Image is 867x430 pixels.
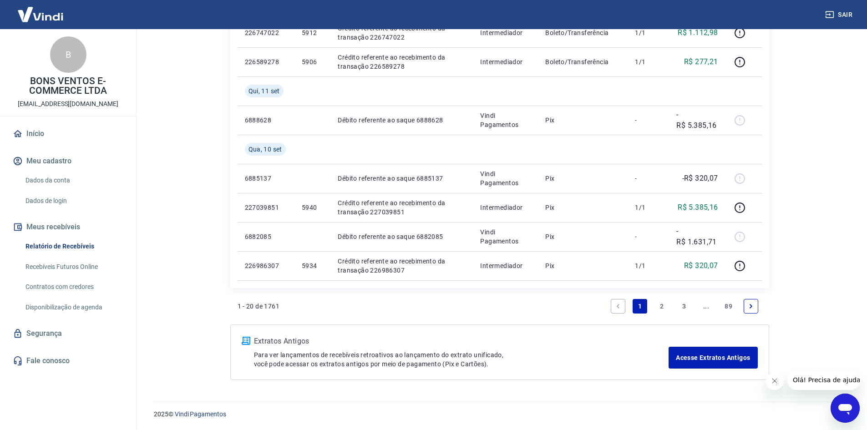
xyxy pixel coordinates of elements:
[22,171,125,190] a: Dados da conta
[480,111,531,129] p: Vindi Pagamentos
[669,347,757,369] a: Acesse Extratos Antigos
[245,116,287,125] p: 6888628
[607,295,762,317] ul: Pagination
[302,261,323,270] p: 5934
[248,145,282,154] span: Qua, 10 set
[635,203,662,212] p: 1/1
[545,28,620,37] p: Boleto/Transferência
[831,394,860,423] iframe: Botão para abrir a janela de mensagens
[823,6,856,23] button: Sair
[22,278,125,296] a: Contratos com credores
[633,299,647,314] a: Page 1 is your current page
[684,56,718,67] p: R$ 277,21
[635,28,662,37] p: 1/1
[302,203,323,212] p: 5940
[721,299,736,314] a: Page 89
[302,28,323,37] p: 5912
[338,116,466,125] p: Débito referente ao saque 6888628
[7,76,129,96] p: BONS VENTOS E-COMMERCE LTDA
[545,174,620,183] p: Pix
[635,232,662,241] p: -
[245,232,287,241] p: 6882085
[635,174,662,183] p: -
[238,302,280,311] p: 1 - 20 de 1761
[699,299,714,314] a: Jump forward
[545,57,620,66] p: Boleto/Transferência
[635,261,662,270] p: 1/1
[338,174,466,183] p: Débito referente ao saque 6885137
[154,410,845,419] p: 2025 ©
[22,237,125,256] a: Relatório de Recebíveis
[480,261,531,270] p: Intermediador
[480,169,531,187] p: Vindi Pagamentos
[245,174,287,183] p: 6885137
[245,203,287,212] p: 227039851
[678,27,718,38] p: R$ 1.112,98
[50,36,86,73] div: B
[545,232,620,241] p: Pix
[248,86,280,96] span: Qui, 11 set
[635,57,662,66] p: 1/1
[338,257,466,275] p: Crédito referente ao recebimento da transação 226986307
[22,258,125,276] a: Recebíveis Futuros Online
[22,192,125,210] a: Dados de login
[676,109,718,131] p: -R$ 5.385,16
[245,57,287,66] p: 226589278
[787,370,860,390] iframe: Mensagem da empresa
[18,99,118,109] p: [EMAIL_ADDRESS][DOMAIN_NAME]
[175,410,226,418] a: Vindi Pagamentos
[11,124,125,144] a: Início
[480,228,531,246] p: Vindi Pagamentos
[677,299,691,314] a: Page 3
[11,151,125,171] button: Meu cadastro
[242,337,250,345] img: ícone
[302,57,323,66] p: 5906
[676,226,718,248] p: -R$ 1.631,71
[545,203,620,212] p: Pix
[338,24,466,42] p: Crédito referente ao recebimento da transação 226747022
[11,324,125,344] a: Segurança
[480,57,531,66] p: Intermediador
[635,116,662,125] p: -
[611,299,625,314] a: Previous page
[338,198,466,217] p: Crédito referente ao recebimento da transação 227039851
[245,261,287,270] p: 226986307
[22,298,125,317] a: Disponibilização de agenda
[5,6,76,14] span: Olá! Precisa de ajuda?
[338,53,466,71] p: Crédito referente ao recebimento da transação 226589278
[678,202,718,213] p: R$ 5.385,16
[245,28,287,37] p: 226747022
[11,351,125,371] a: Fale conosco
[480,28,531,37] p: Intermediador
[254,350,669,369] p: Para ver lançamentos de recebíveis retroativos ao lançamento do extrato unificado, você pode aces...
[682,173,718,184] p: -R$ 320,07
[545,261,620,270] p: Pix
[254,336,669,347] p: Extratos Antigos
[655,299,669,314] a: Page 2
[11,0,70,28] img: Vindi
[11,217,125,237] button: Meus recebíveis
[480,203,531,212] p: Intermediador
[338,232,466,241] p: Débito referente ao saque 6882085
[766,372,784,390] iframe: Fechar mensagem
[684,260,718,271] p: R$ 320,07
[744,299,758,314] a: Next page
[545,116,620,125] p: Pix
